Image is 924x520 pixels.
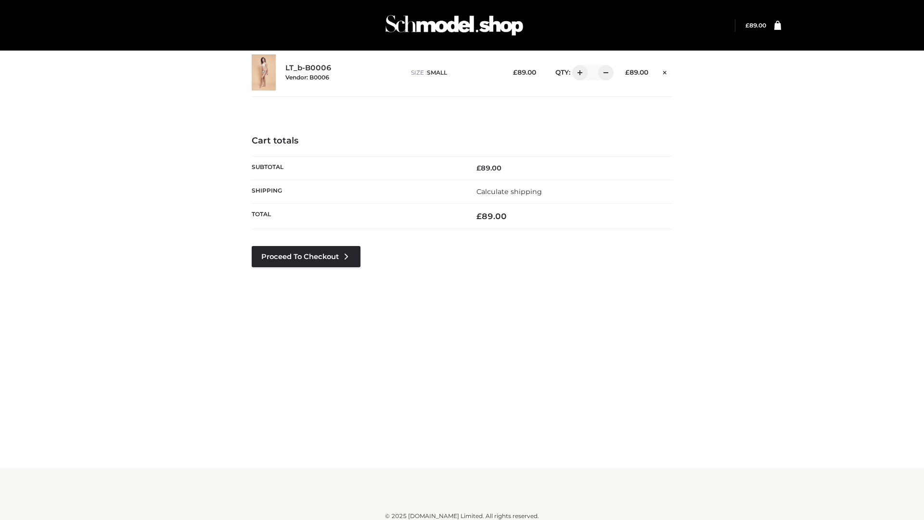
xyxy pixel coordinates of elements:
small: Vendor: B0006 [285,74,329,81]
bdi: 89.00 [625,68,648,76]
a: Remove this item [658,65,672,78]
bdi: 89.00 [513,68,536,76]
bdi: 89.00 [745,22,766,29]
img: Schmodel Admin 964 [382,6,526,44]
div: QTY: [546,65,610,80]
bdi: 89.00 [476,211,507,221]
span: £ [745,22,749,29]
span: £ [513,68,517,76]
a: LT_b-B0006 [285,64,332,73]
th: Shipping [252,180,462,203]
h4: Cart totals [252,136,672,146]
span: £ [625,68,629,76]
a: Proceed to Checkout [252,246,360,267]
a: £89.00 [745,22,766,29]
img: LT_b-B0006 - SMALL [252,54,276,91]
p: size : [411,68,498,77]
th: Subtotal [252,156,462,180]
span: £ [476,211,482,221]
span: £ [476,164,481,172]
a: Calculate shipping [476,187,542,196]
th: Total [252,204,462,229]
span: SMALL [427,69,447,76]
bdi: 89.00 [476,164,501,172]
